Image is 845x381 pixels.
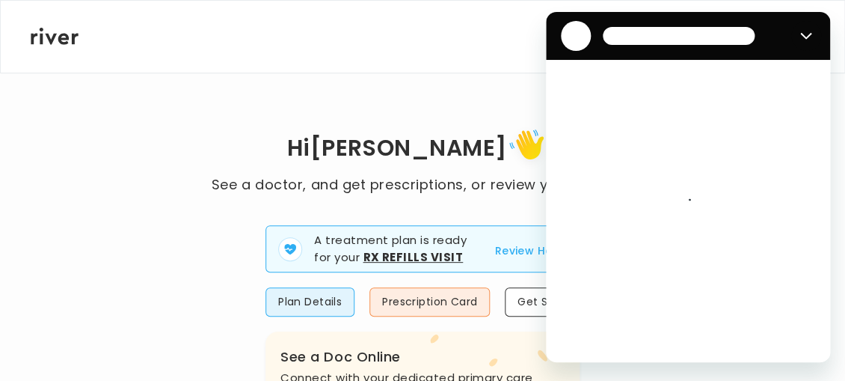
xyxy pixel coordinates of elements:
button: Review Here [494,242,564,260]
iframe: Messaging window [546,12,830,362]
p: A treatment plan is ready for your [314,232,476,266]
button: Prescription Card [369,287,490,317]
strong: Rx Refills Visit [363,249,463,265]
p: See a doctor, and get prescriptions, or review your benefits [212,174,633,195]
button: Get Support [505,287,597,317]
button: Plan Details [265,287,354,317]
h1: Hi [PERSON_NAME] [212,124,633,174]
h3: See a Doc Online [280,347,565,368]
